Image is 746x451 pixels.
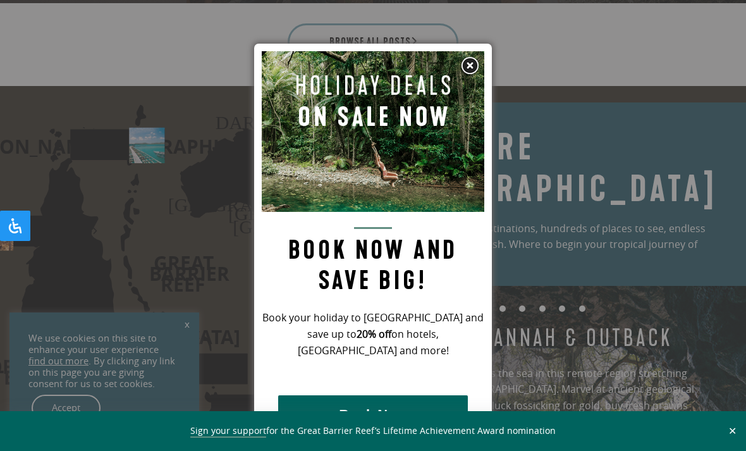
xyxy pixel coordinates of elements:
a: Sign your support [190,424,266,438]
img: Pop up image for Holiday Packages [262,51,484,212]
p: Book your holiday to [GEOGRAPHIC_DATA] and save up to on hotels, [GEOGRAPHIC_DATA] and more! [262,310,484,359]
svg: Open Accessibility Panel [8,218,23,233]
button: Close [725,425,740,436]
strong: 20% off [357,327,391,341]
span: for the Great Barrier Reef’s Lifetime Achievement Award nomination [190,424,556,438]
button: Book Now [278,395,468,433]
img: Close [460,56,479,75]
h2: Book now and save big! [262,227,484,296]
